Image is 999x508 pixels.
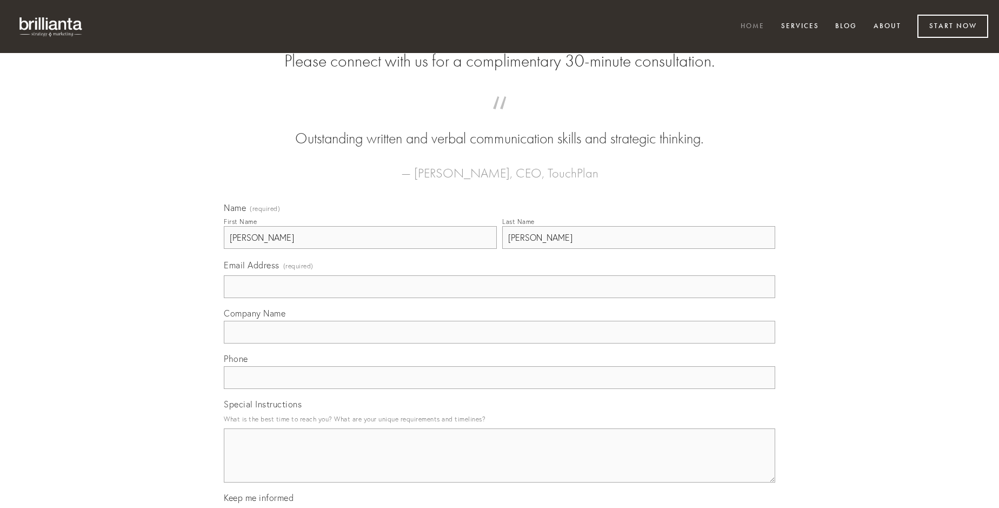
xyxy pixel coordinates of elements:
[241,107,758,128] span: “
[224,399,302,410] span: Special Instructions
[224,412,775,426] p: What is the best time to reach you? What are your unique requirements and timelines?
[917,15,988,38] a: Start Now
[224,260,279,271] span: Email Address
[502,217,535,226] div: Last Name
[283,259,314,273] span: (required)
[828,18,864,36] a: Blog
[224,353,248,364] span: Phone
[734,18,771,36] a: Home
[224,202,246,213] span: Name
[11,11,92,42] img: brillianta - research, strategy, marketing
[241,107,758,149] blockquote: Outstanding written and verbal communication skills and strategic thinking.
[224,51,775,71] h2: Please connect with us for a complimentary 30-minute consultation.
[224,492,294,503] span: Keep me informed
[250,206,280,212] span: (required)
[867,18,908,36] a: About
[224,217,257,226] div: First Name
[241,149,758,184] figcaption: — [PERSON_NAME], CEO, TouchPlan
[774,18,826,36] a: Services
[224,308,285,319] span: Company Name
